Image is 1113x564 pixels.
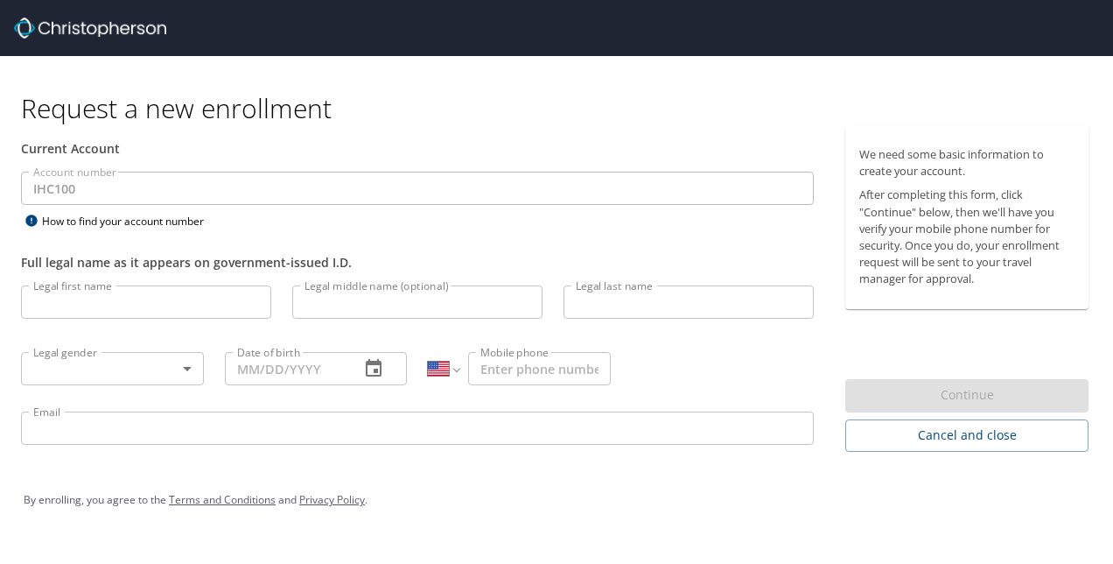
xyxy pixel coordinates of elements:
div: ​ [21,352,204,385]
button: Cancel and close [845,419,1088,452]
input: Enter phone number [468,352,611,385]
p: After completing this form, click "Continue" below, then we'll have you verify your mobile phone ... [859,187,1074,287]
input: MM/DD/YYYY [225,352,346,385]
a: Terms and Conditions [169,492,276,507]
div: Current Account [21,139,814,158]
h1: Request a new enrollment [21,91,1102,125]
span: Cancel and close [859,425,1074,447]
div: By enrolling, you agree to the and . [24,478,1089,522]
div: How to find your account number [21,210,240,232]
a: Privacy Policy [299,492,365,507]
p: We need some basic information to create your account. [859,146,1074,180]
img: cbt logo [14,18,166,39]
div: Full legal name as it appears on government-issued I.D. [21,253,814,271]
